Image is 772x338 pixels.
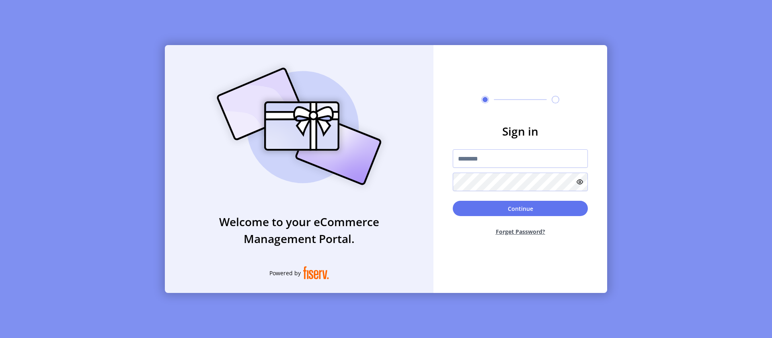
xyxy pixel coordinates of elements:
[453,123,588,140] h3: Sign in
[453,221,588,242] button: Forget Password?
[453,201,588,216] button: Continue
[205,59,394,194] img: card_Illustration.svg
[165,213,433,247] h3: Welcome to your eCommerce Management Portal.
[269,269,301,277] span: Powered by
